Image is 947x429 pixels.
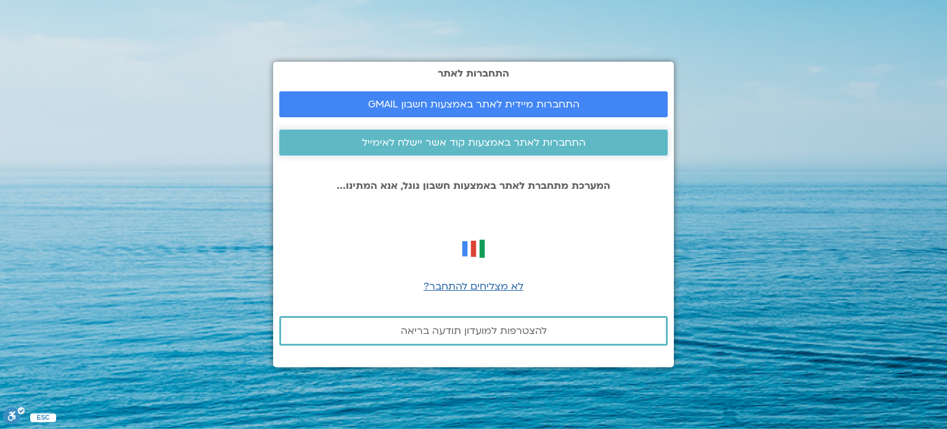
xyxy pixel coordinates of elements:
[279,68,668,79] h2: התחברות לאתר
[362,137,586,148] span: התחברות לאתר באמצעות קוד אשר יישלח לאימייל
[401,325,547,336] span: להצטרפות למועדון תודעה בריאה
[368,99,580,110] span: התחברות מיידית לאתר באמצעות חשבון GMAIL
[279,316,668,346] a: להצטרפות למועדון תודעה בריאה
[279,130,668,156] a: התחברות לאתר באמצעות קוד אשר יישלח לאימייל
[279,91,668,117] a: התחברות מיידית לאתר באמצעות חשבון GMAIL
[279,180,668,191] p: המערכת מתחברת לאתר באמצעות חשבון גוגל, אנא המתינו...
[424,280,523,293] a: לא מצליחים להתחבר?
